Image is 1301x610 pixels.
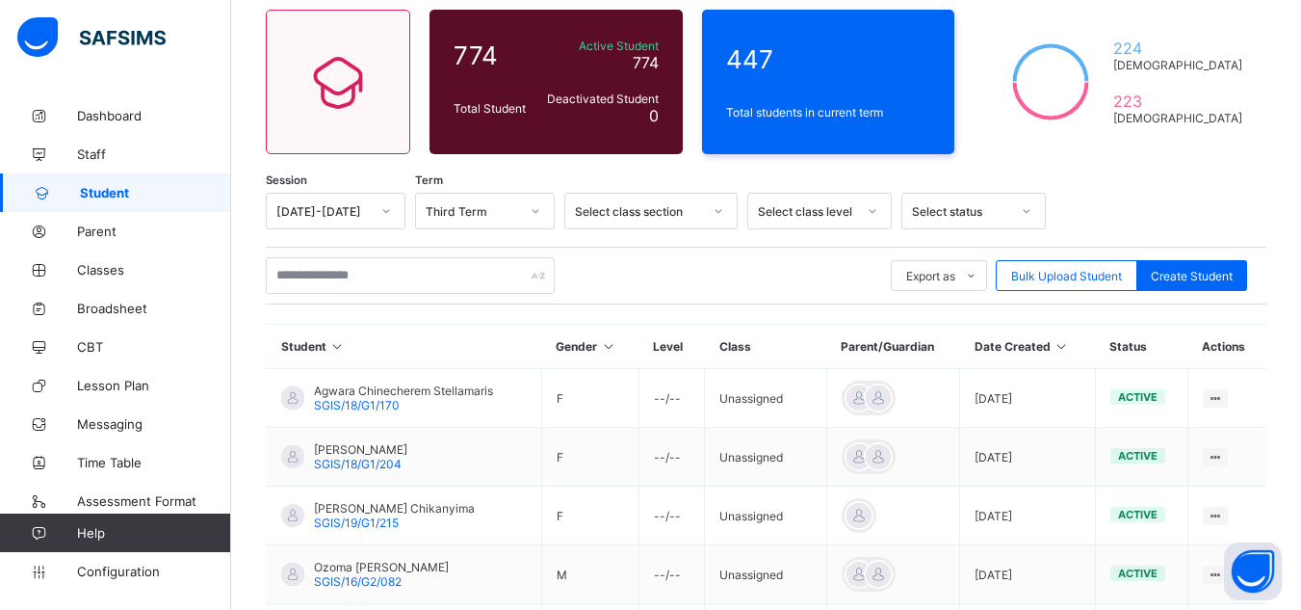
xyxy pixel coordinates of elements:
span: Assessment Format [77,493,231,509]
span: Create Student [1151,269,1233,283]
td: [DATE] [960,369,1095,428]
span: 224 [1113,39,1242,58]
span: Total students in current term [726,105,931,119]
span: SGIS/18/G1/170 [314,398,400,412]
span: Broadsheet [77,301,231,316]
span: 447 [726,44,931,74]
span: 774 [633,53,659,72]
span: Configuration [77,564,230,579]
th: Student [267,325,542,369]
span: Active Student [543,39,659,53]
td: Unassigned [705,545,826,604]
span: CBT [77,339,231,355]
span: active [1118,508,1158,521]
th: Date Created [960,325,1095,369]
td: F [541,428,638,487]
td: Unassigned [705,428,826,487]
i: Sort in Ascending Order [329,339,346,354]
span: 774 [454,40,533,70]
img: safsims [17,17,166,58]
span: SGIS/18/G1/204 [314,457,402,471]
span: Deactivated Student [543,92,659,106]
span: Export as [906,269,955,283]
span: Lesson Plan [77,378,231,393]
div: Total Student [449,96,538,120]
td: F [541,487,638,545]
th: Gender [541,325,638,369]
div: Third Term [426,204,519,219]
span: [DEMOGRAPHIC_DATA] [1113,58,1242,72]
span: Messaging [77,416,231,432]
td: --/-- [638,428,705,487]
span: active [1118,390,1158,404]
span: SGIS/19/G1/215 [314,516,399,530]
span: Parent [77,224,231,239]
span: Term [415,173,443,187]
th: Actions [1187,325,1266,369]
span: 0 [649,106,659,125]
td: Unassigned [705,487,826,545]
th: Level [638,325,705,369]
td: --/-- [638,545,705,604]
div: Select status [912,204,1010,219]
span: Staff [77,146,231,162]
span: Agwara Chinecherem Stellamaris [314,384,493,398]
th: Class [705,325,826,369]
span: SGIS/16/G2/082 [314,574,402,589]
i: Sort in Ascending Order [600,339,616,354]
span: Classes [77,262,231,278]
span: [PERSON_NAME] [314,442,407,457]
span: [PERSON_NAME] Chikanyima [314,501,475,516]
td: Unassigned [705,369,826,428]
th: Parent/Guardian [826,325,959,369]
td: [DATE] [960,545,1095,604]
span: Student [80,185,231,200]
span: [DEMOGRAPHIC_DATA] [1113,111,1242,125]
span: Ozoma [PERSON_NAME] [314,560,449,574]
th: Status [1095,325,1187,369]
div: Select class section [575,204,702,219]
span: active [1118,567,1158,580]
td: [DATE] [960,428,1095,487]
td: F [541,369,638,428]
td: M [541,545,638,604]
span: Help [77,525,230,541]
div: Select class level [758,204,856,219]
span: 223 [1113,92,1242,111]
button: Open asap [1224,543,1282,600]
span: Bulk Upload Student [1011,269,1122,283]
td: --/-- [638,487,705,545]
td: [DATE] [960,487,1095,545]
i: Sort in Ascending Order [1054,339,1070,354]
span: Session [266,173,307,187]
span: active [1118,449,1158,463]
span: Time Table [77,455,231,470]
td: --/-- [638,369,705,428]
div: [DATE]-[DATE] [276,204,370,219]
span: Dashboard [77,108,231,123]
